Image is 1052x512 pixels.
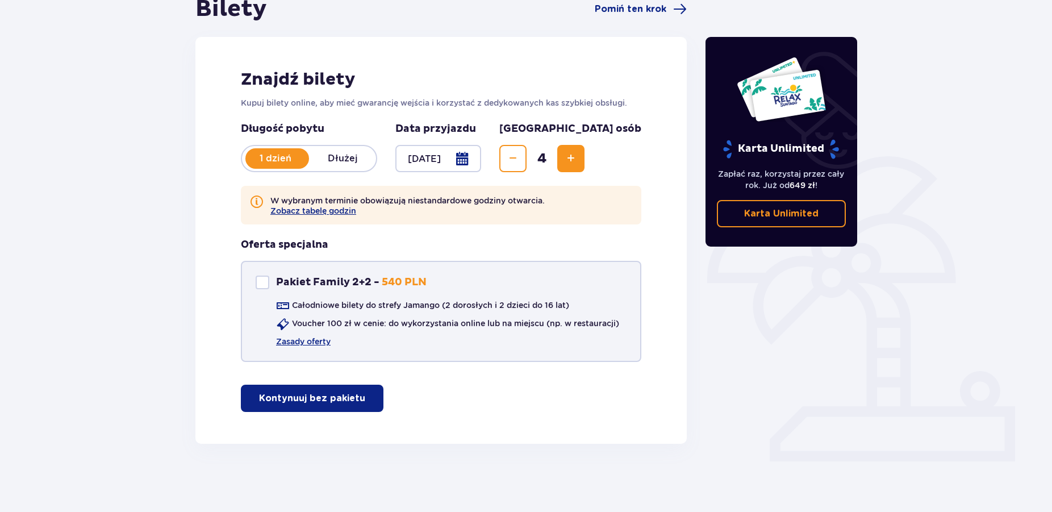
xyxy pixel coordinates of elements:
a: Pomiń ten krok [595,2,687,16]
p: Kontynuuj bez pakietu [259,392,365,405]
a: Zasady oferty [276,336,331,347]
p: Data przyjazdu [395,122,476,136]
p: Karta Unlimited [722,139,840,159]
p: Voucher 100 zł w cenie: do wykorzystania online lub na miejscu (np. w restauracji) [292,318,619,329]
p: Oferta specjalna [241,238,328,252]
p: Karta Unlimited [744,207,819,220]
h2: Znajdź bilety [241,69,641,90]
p: 1 dzień [242,152,309,165]
span: Pomiń ten krok [595,3,666,15]
span: 649 zł [790,181,815,190]
button: Zobacz tabelę godzin [270,206,356,215]
span: 4 [529,150,555,167]
p: 540 PLN [382,276,427,289]
p: Długość pobytu [241,122,377,136]
button: Increase [557,145,585,172]
button: Decrease [499,145,527,172]
p: Dłużej [309,152,376,165]
p: Całodniowe bilety do strefy Jamango (2 dorosłych i 2 dzieci do 16 lat) [292,299,569,311]
p: Pakiet Family 2+2 - [276,276,379,289]
p: W wybranym terminie obowiązują niestandardowe godziny otwarcia. [270,195,545,215]
p: Zapłać raz, korzystaj przez cały rok. Już od ! [717,168,846,191]
button: Kontynuuj bez pakietu [241,385,383,412]
a: Karta Unlimited [717,200,846,227]
p: [GEOGRAPHIC_DATA] osób [499,122,641,136]
p: Kupuj bilety online, aby mieć gwarancję wejścia i korzystać z dedykowanych kas szybkiej obsługi. [241,97,641,109]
